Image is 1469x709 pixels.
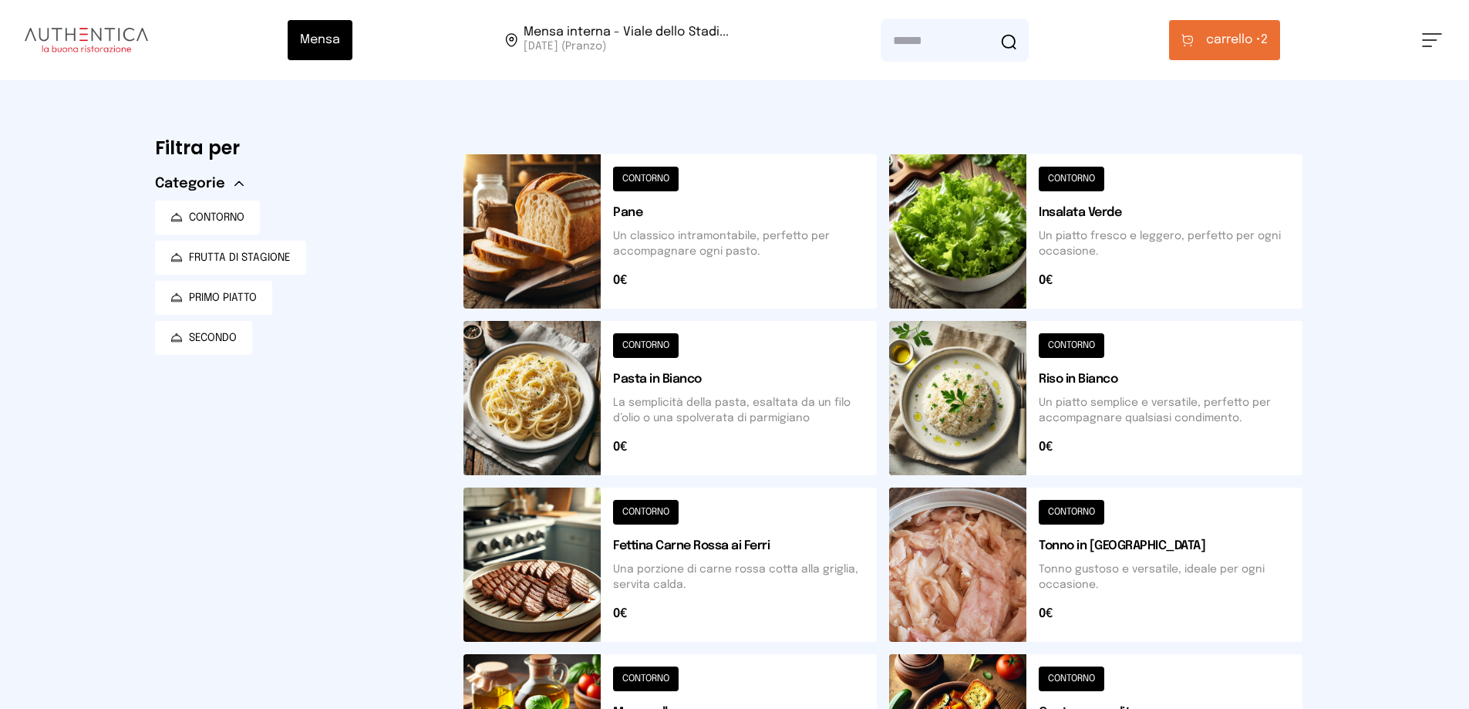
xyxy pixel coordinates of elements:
span: 2 [1206,31,1268,49]
span: CONTORNO [189,210,244,225]
span: carrello • [1206,31,1261,49]
span: PRIMO PIATTO [189,290,257,306]
button: FRUTTA DI STAGIONE [155,241,306,275]
span: Categorie [155,173,225,194]
span: FRUTTA DI STAGIONE [189,250,291,265]
button: Categorie [155,173,244,194]
button: CONTORNO [155,201,260,235]
h6: Filtra per [155,136,439,160]
span: SECONDO [189,330,237,346]
span: [DATE] (Pranzo) [524,39,729,54]
button: PRIMO PIATTO [155,281,272,315]
button: SECONDO [155,321,252,355]
span: Viale dello Stadio, 77, 05100 Terni TR, Italia [524,26,729,54]
button: carrello •2 [1169,20,1280,60]
img: logo.8f33a47.png [25,28,148,52]
button: Mensa [288,20,352,60]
